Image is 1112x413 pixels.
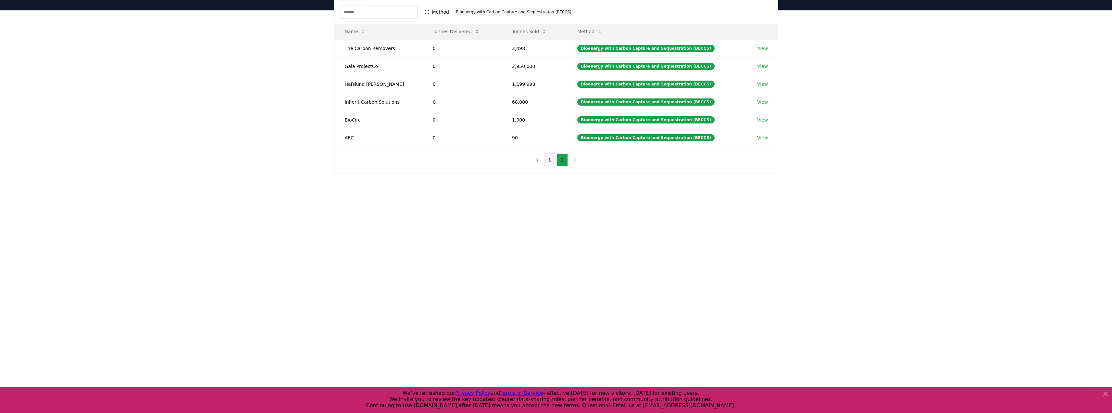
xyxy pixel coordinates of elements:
[577,45,715,52] div: Bioenergy with Carbon Capture and Sequestration (BECCS)
[577,116,715,123] div: Bioenergy with Carbon Capture and Sequestration (BECCS)
[334,111,422,129] td: BioCirc
[420,7,578,17] button: MethodBioenergy with Carbon Capture and Sequestration (BECCS)
[544,153,556,166] button: 1
[757,81,768,87] a: View
[334,129,422,147] td: ARC
[422,111,502,129] td: 0
[422,39,502,57] td: 0
[422,75,502,93] td: 0
[334,93,422,111] td: Inherit Carbon Solutions
[422,57,502,75] td: 0
[577,98,715,106] div: Bioenergy with Carbon Capture and Sequestration (BECCS)
[757,45,768,52] a: View
[532,153,543,166] button: previous page
[422,129,502,147] td: 0
[502,75,567,93] td: 1,199,998
[340,25,371,38] button: Name
[428,25,485,38] button: Tonnes Delivered
[502,129,567,147] td: 90
[757,99,768,105] a: View
[334,75,422,93] td: Hafslund [PERSON_NAME]
[572,25,607,38] button: Method
[422,93,502,111] td: 0
[577,81,715,88] div: Bioenergy with Carbon Capture and Sequestration (BECCS)
[507,25,552,38] button: Tonnes Sold
[454,8,573,16] div: Bioenergy with Carbon Capture and Sequestration (BECCS)
[757,63,768,70] a: View
[502,39,567,57] td: 3,498
[557,153,568,166] button: 2
[577,134,715,141] div: Bioenergy with Carbon Capture and Sequestration (BECCS)
[577,63,715,70] div: Bioenergy with Carbon Capture and Sequestration (BECCS)
[502,57,567,75] td: 2,950,000
[334,39,422,57] td: The Carbon Removers
[334,57,422,75] td: Gaia ProjectCo
[502,111,567,129] td: 1,000
[502,93,567,111] td: 68,000
[757,117,768,123] a: View
[757,135,768,141] a: View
